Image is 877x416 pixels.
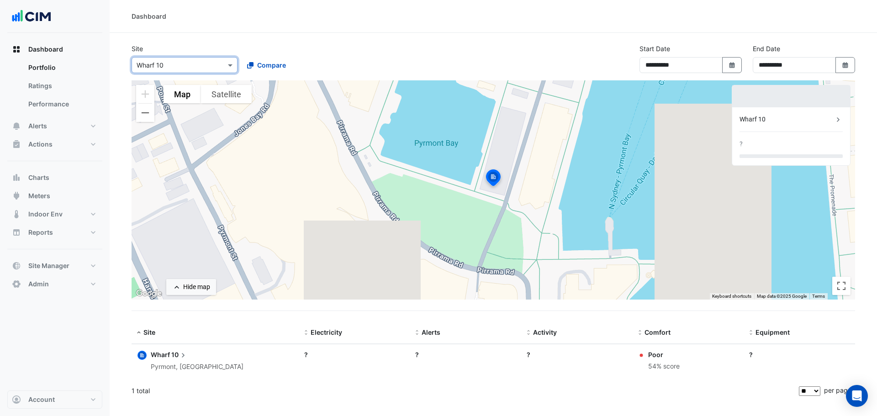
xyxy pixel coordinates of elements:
span: Compare [257,60,286,70]
div: ? [749,350,850,359]
app-icon: Site Manager [12,261,21,270]
img: Google [134,288,164,300]
app-icon: Actions [12,140,21,149]
button: Zoom out [136,104,154,122]
span: Indoor Env [28,210,63,219]
a: Ratings [21,77,102,95]
button: Charts [7,169,102,187]
a: Open this area in Google Maps (opens a new window) [134,288,164,300]
div: Hide map [183,282,210,292]
span: Activity [533,328,557,336]
span: Charts [28,173,49,182]
span: Comfort [645,328,671,336]
app-icon: Admin [12,279,21,289]
div: ? [527,350,627,359]
button: Show street map [164,85,201,103]
span: Meters [28,191,50,200]
div: Open Intercom Messenger [846,385,868,407]
app-icon: Indoor Env [12,210,21,219]
span: Map data ©2025 Google [757,294,807,299]
button: Toggle fullscreen view [832,277,851,295]
div: ? [304,350,405,359]
div: ? [740,139,743,149]
span: Site [143,328,155,336]
app-icon: Meters [12,191,21,200]
div: Dashboard [7,58,102,117]
app-icon: Reports [12,228,21,237]
span: Alerts [28,121,47,131]
app-icon: Dashboard [12,45,21,54]
span: Alerts [422,328,440,336]
span: Reports [28,228,53,237]
button: Dashboard [7,40,102,58]
img: Company Logo [11,7,52,26]
div: Dashboard [132,11,166,21]
button: Meters [7,187,102,205]
img: site-pin-selected.svg [483,168,503,190]
button: Indoor Env [7,205,102,223]
button: Hide map [166,279,216,295]
label: Site [132,44,143,53]
label: End Date [753,44,780,53]
div: Wharf 10 [740,115,834,124]
button: Reports [7,223,102,242]
div: Poor [648,350,680,359]
button: Admin [7,275,102,293]
button: Account [7,390,102,409]
span: Electricity [311,328,342,336]
fa-icon: Select Date [728,61,736,69]
span: Actions [28,140,53,149]
a: Performance [21,95,102,113]
span: Admin [28,279,49,289]
button: Show satellite imagery [201,85,252,103]
span: per page [824,386,851,394]
button: Site Manager [7,257,102,275]
button: Actions [7,135,102,153]
button: Keyboard shortcuts [712,293,751,300]
a: Terms (opens in new tab) [812,294,825,299]
span: Dashboard [28,45,63,54]
button: Alerts [7,117,102,135]
span: Site Manager [28,261,69,270]
div: 54% score [648,361,680,372]
label: Start Date [639,44,670,53]
span: Equipment [755,328,790,336]
button: Compare [241,57,292,73]
span: 10 [171,350,188,360]
span: Account [28,395,55,404]
app-icon: Charts [12,173,21,182]
button: Zoom in [136,85,154,103]
app-icon: Alerts [12,121,21,131]
a: Portfolio [21,58,102,77]
div: ? [415,350,516,359]
div: 1 total [132,379,797,402]
fa-icon: Select Date [841,61,850,69]
div: Pyrmont, [GEOGRAPHIC_DATA] [151,362,243,372]
span: Wharf [151,351,170,358]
